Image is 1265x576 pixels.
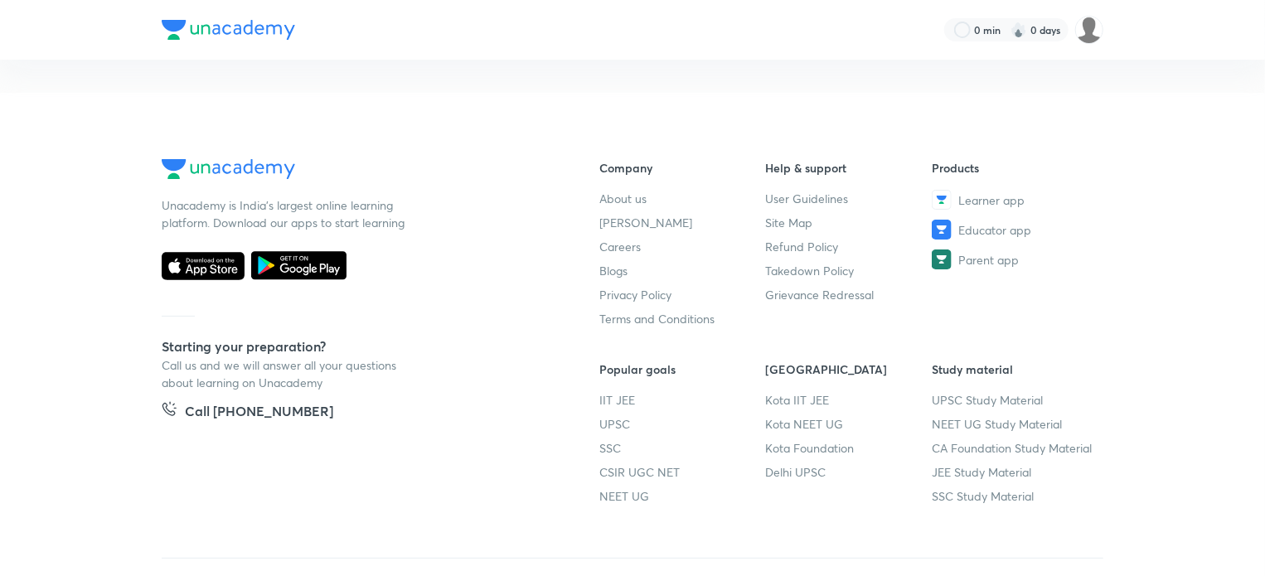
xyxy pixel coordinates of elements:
[599,214,766,231] a: [PERSON_NAME]
[932,361,1098,378] h6: Study material
[766,391,933,409] a: Kota IIT JEE
[599,361,766,378] h6: Popular goals
[766,415,933,433] a: Kota NEET UG
[599,238,641,255] span: Careers
[932,487,1098,505] a: SSC Study Material
[932,463,1098,481] a: JEE Study Material
[599,310,766,327] a: Terms and Conditions
[958,251,1019,269] span: Parent app
[599,286,766,303] a: Privacy Policy
[599,262,766,279] a: Blogs
[932,439,1098,457] a: CA Foundation Study Material
[599,415,766,433] a: UPSC
[766,238,933,255] a: Refund Policy
[932,220,1098,240] a: Educator app
[766,463,933,481] a: Delhi UPSC
[932,391,1098,409] a: UPSC Study Material
[162,159,546,183] a: Company Logo
[185,401,333,424] h5: Call [PHONE_NUMBER]
[766,159,933,177] h6: Help & support
[599,391,766,409] a: IIT JEE
[932,159,1098,177] h6: Products
[162,336,546,356] h5: Starting your preparation?
[766,262,933,279] a: Takedown Policy
[162,401,333,424] a: Call [PHONE_NUMBER]
[162,159,295,179] img: Company Logo
[599,463,766,481] a: CSIR UGC NET
[932,190,952,210] img: Learner app
[932,190,1098,210] a: Learner app
[162,20,295,40] img: Company Logo
[932,220,952,240] img: Educator app
[162,196,410,231] p: Unacademy is India’s largest online learning platform. Download our apps to start learning
[599,238,766,255] a: Careers
[599,487,766,505] a: NEET UG
[599,159,766,177] h6: Company
[932,249,1098,269] a: Parent app
[932,415,1098,433] a: NEET UG Study Material
[766,286,933,303] a: Grievance Redressal
[162,356,410,391] p: Call us and we will answer all your questions about learning on Unacademy
[766,190,933,207] a: User Guidelines
[599,190,766,207] a: About us
[958,191,1025,209] span: Learner app
[932,249,952,269] img: Parent app
[958,221,1031,239] span: Educator app
[1075,16,1103,44] img: TARUN
[766,361,933,378] h6: [GEOGRAPHIC_DATA]
[599,439,766,457] a: SSC
[766,439,933,457] a: Kota Foundation
[1011,22,1027,38] img: streak
[766,214,933,231] a: Site Map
